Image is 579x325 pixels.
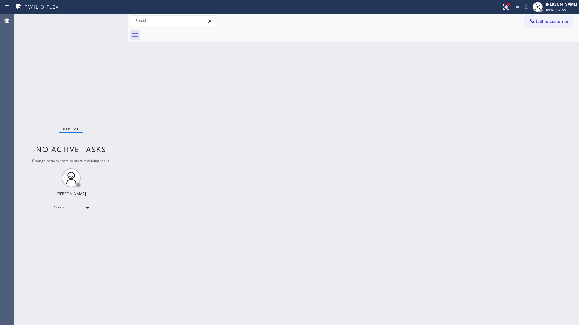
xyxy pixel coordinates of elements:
[130,16,215,26] input: Search
[36,144,106,154] span: No active tasks
[49,203,93,213] div: Break
[546,2,577,7] div: [PERSON_NAME]
[63,126,79,131] span: Status
[56,191,86,197] div: [PERSON_NAME]
[525,15,573,27] button: Call to Customer
[522,3,531,11] button: Mute
[546,8,567,12] span: Break | 51:27
[536,19,569,24] span: Call to Customer
[32,158,110,163] span: Change activity state to start receiving tasks.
